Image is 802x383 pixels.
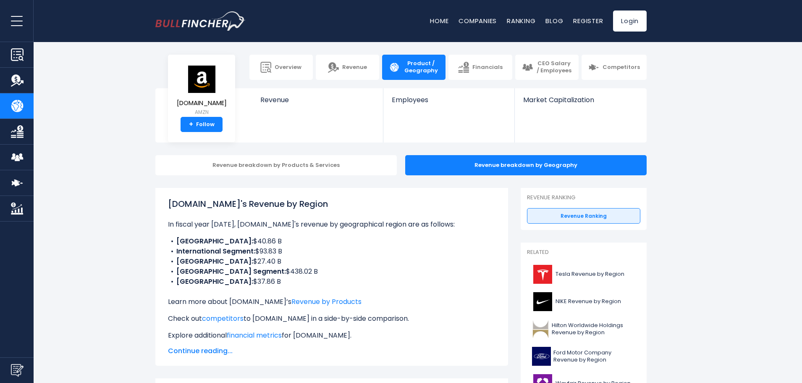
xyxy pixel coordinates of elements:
[249,55,313,80] a: Overview
[181,117,223,132] a: +Follow
[176,65,227,117] a: [DOMAIN_NAME] AMZN
[405,155,647,175] div: Revenue breakdown by Geography
[527,249,640,256] p: Related
[176,256,253,266] b: [GEOGRAPHIC_DATA]:
[532,347,551,366] img: F logo
[260,96,375,104] span: Revenue
[556,298,621,305] span: NIKE Revenue by Region
[582,55,647,80] a: Competitors
[168,236,495,246] li: $40.86 B
[553,349,635,364] span: Ford Motor Company Revenue by Region
[155,11,246,31] a: Go to homepage
[177,100,227,107] span: [DOMAIN_NAME]
[552,322,635,336] span: Hilton Worldwide Holdings Revenue by Region
[383,88,514,118] a: Employees
[176,246,255,256] b: International Segment:
[168,246,495,256] li: $93.83 B
[382,55,446,80] a: Product / Geography
[155,155,397,175] div: Revenue breakdown by Products & Services
[168,267,495,277] li: $438.02 B
[573,16,603,25] a: Register
[155,11,246,31] img: bullfincher logo
[392,96,506,104] span: Employees
[527,345,640,368] a: Ford Motor Company Revenue by Region
[227,330,282,340] a: financial metrics
[430,16,448,25] a: Home
[532,265,553,284] img: TSLA logo
[168,314,495,324] p: Check out to [DOMAIN_NAME] in a side-by-side comparison.
[189,121,193,128] strong: +
[527,208,640,224] a: Revenue Ranking
[342,64,367,71] span: Revenue
[527,290,640,313] a: NIKE Revenue by Region
[515,55,579,80] a: CEO Salary / Employees
[316,55,379,80] a: Revenue
[545,16,563,25] a: Blog
[523,96,637,104] span: Market Capitalization
[202,314,244,323] a: competitors
[168,346,495,356] span: Continue reading...
[168,277,495,287] li: $37.86 B
[556,271,624,278] span: Tesla Revenue by Region
[507,16,535,25] a: Ranking
[275,64,301,71] span: Overview
[168,219,495,230] p: In fiscal year [DATE], [DOMAIN_NAME]'s revenue by geographical region are as follows:
[515,88,646,118] a: Market Capitalization
[536,60,572,74] span: CEO Salary / Employees
[177,108,227,116] small: AMZN
[176,267,286,276] b: [GEOGRAPHIC_DATA] Segment:
[527,317,640,341] a: Hilton Worldwide Holdings Revenue by Region
[603,64,640,71] span: Competitors
[168,256,495,267] li: $27.40 B
[168,330,495,341] p: Explore additional for [DOMAIN_NAME].
[168,198,495,210] h1: [DOMAIN_NAME]'s Revenue by Region
[403,60,439,74] span: Product / Geography
[472,64,503,71] span: Financials
[532,292,553,311] img: NKE logo
[176,277,253,286] b: [GEOGRAPHIC_DATA]:
[176,236,253,246] b: [GEOGRAPHIC_DATA]:
[613,11,647,32] a: Login
[291,297,362,306] a: Revenue by Products
[168,297,495,307] p: Learn more about [DOMAIN_NAME]’s
[459,16,497,25] a: Companies
[527,194,640,201] p: Revenue Ranking
[448,55,512,80] a: Financials
[532,320,549,338] img: HLT logo
[527,263,640,286] a: Tesla Revenue by Region
[252,88,383,118] a: Revenue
